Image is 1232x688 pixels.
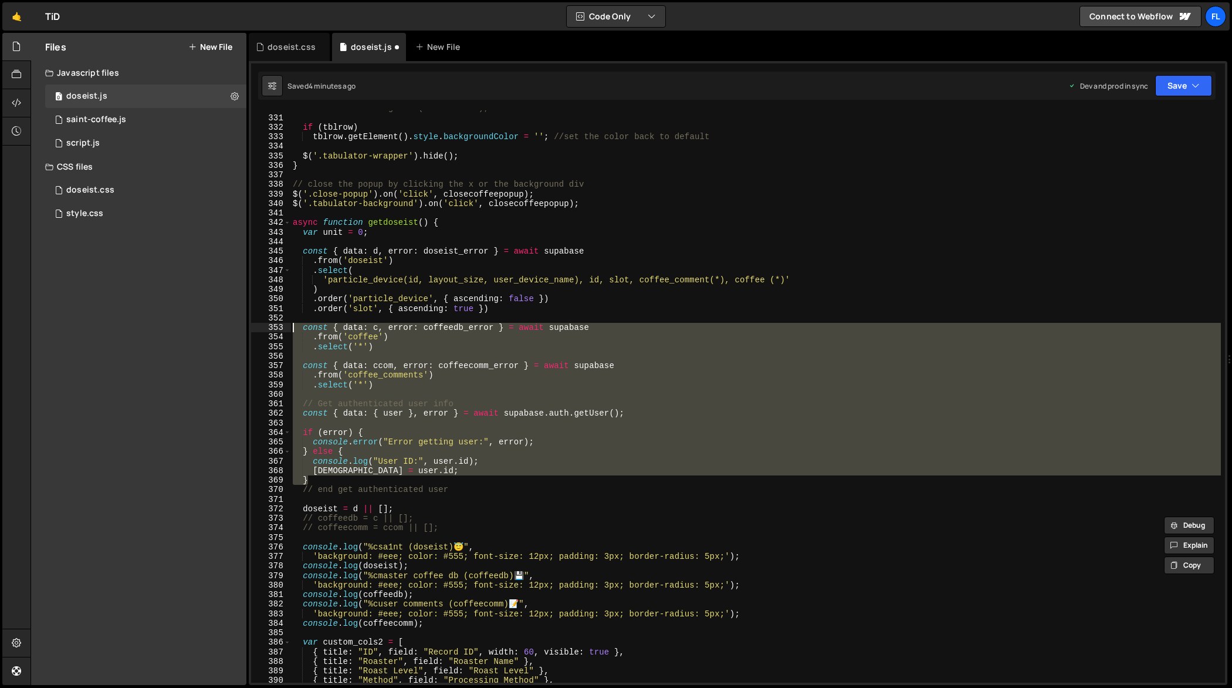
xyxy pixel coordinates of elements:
[251,533,291,542] div: 375
[309,81,356,91] div: 4 minutes ago
[2,2,31,31] a: 🤙
[45,108,246,131] div: 4604/27020.js
[251,619,291,628] div: 384
[251,466,291,475] div: 368
[251,628,291,638] div: 385
[251,561,291,571] div: 378
[45,85,246,108] div: 4604/37981.js
[251,419,291,428] div: 363
[251,638,291,647] div: 386
[251,151,291,161] div: 335
[251,552,291,561] div: 377
[251,190,291,199] div: 339
[251,523,291,532] div: 374
[251,409,291,418] div: 362
[251,657,291,666] div: 388
[251,208,291,218] div: 341
[251,275,291,285] div: 348
[351,41,392,53] div: doseist.js
[251,285,291,294] div: 349
[251,475,291,485] div: 369
[251,218,291,227] div: 342
[251,676,291,685] div: 390
[188,42,232,52] button: New File
[251,313,291,323] div: 352
[66,138,100,149] div: script.js
[251,180,291,189] div: 338
[251,361,291,370] div: 357
[251,514,291,523] div: 373
[251,199,291,208] div: 340
[251,581,291,590] div: 380
[251,428,291,437] div: 364
[45,41,66,53] h2: Files
[251,304,291,313] div: 351
[251,323,291,332] div: 353
[66,208,103,219] div: style.css
[251,590,291,599] div: 381
[251,542,291,552] div: 376
[251,170,291,180] div: 337
[251,256,291,265] div: 346
[45,131,246,155] div: 4604/24567.js
[251,599,291,609] div: 382
[251,228,291,237] div: 343
[45,9,60,23] div: TiD
[251,342,291,352] div: 355
[251,237,291,247] div: 344
[251,666,291,676] div: 389
[268,41,316,53] div: doseist.css
[415,41,465,53] div: New File
[66,91,107,102] div: doseist.js
[251,123,291,132] div: 332
[251,132,291,141] div: 333
[1079,6,1201,27] a: Connect to Webflow
[251,437,291,447] div: 365
[1164,557,1214,574] button: Copy
[31,155,246,178] div: CSS files
[251,141,291,151] div: 334
[251,247,291,256] div: 345
[251,571,291,581] div: 379
[66,185,114,195] div: doseist.css
[251,113,291,123] div: 331
[287,81,356,91] div: Saved
[251,332,291,342] div: 354
[251,352,291,361] div: 356
[567,6,665,27] button: Code Only
[251,647,291,657] div: 387
[1155,75,1212,96] button: Save
[251,504,291,514] div: 372
[1164,537,1214,554] button: Explain
[251,457,291,466] div: 367
[251,495,291,504] div: 371
[251,294,291,303] div: 350
[45,202,246,225] div: 4604/25434.css
[251,390,291,399] div: 360
[251,266,291,275] div: 347
[251,161,291,170] div: 336
[1164,517,1214,534] button: Debug
[45,178,246,202] div: 4604/42100.css
[251,399,291,409] div: 361
[251,485,291,494] div: 370
[1068,81,1148,91] div: Dev and prod in sync
[251,370,291,380] div: 358
[66,114,126,125] div: saint-coffee.js
[251,380,291,390] div: 359
[251,447,291,456] div: 366
[55,93,62,102] span: 0
[251,609,291,619] div: 383
[1205,6,1226,27] a: Fl
[31,61,246,85] div: Javascript files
